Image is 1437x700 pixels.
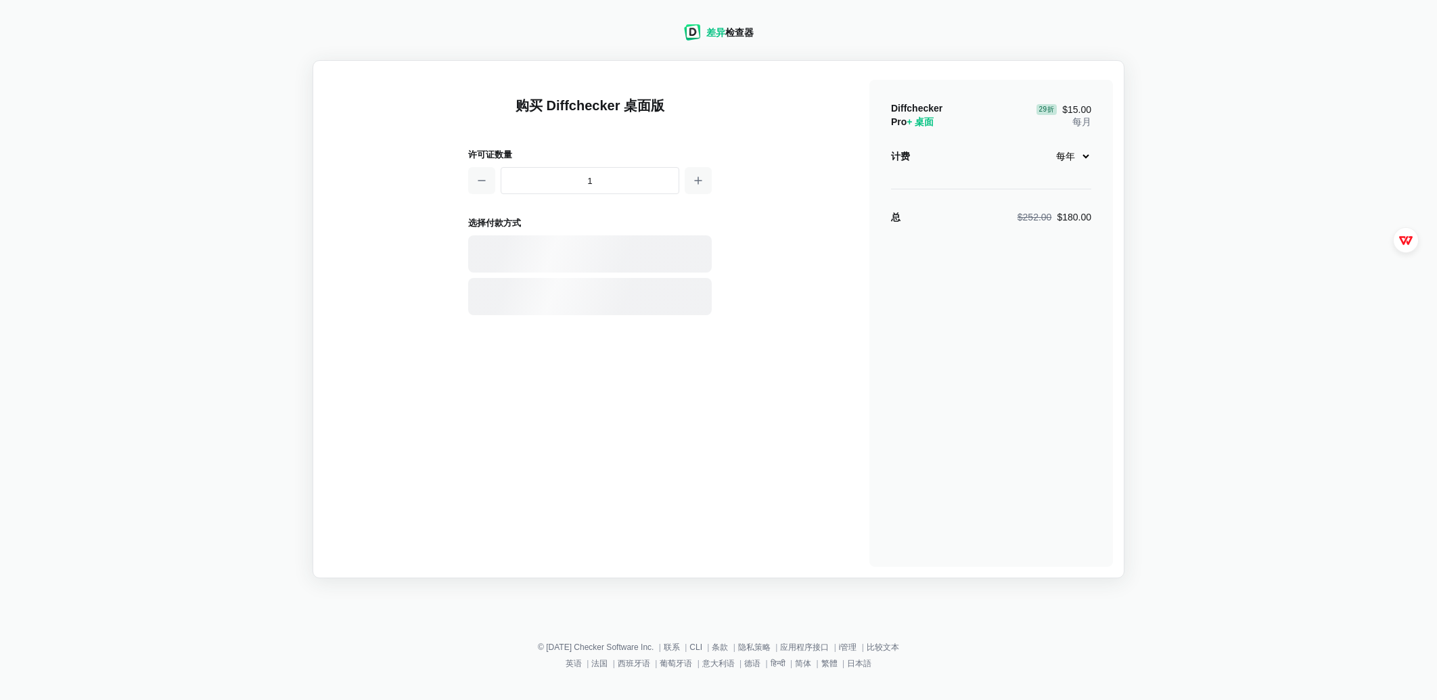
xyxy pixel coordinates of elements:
[821,659,838,668] a: 繁體
[712,643,728,652] a: 条款
[702,659,735,668] a: 意大利语
[891,116,934,127] span: Pro
[468,216,712,230] h2: 选择付款方式
[1018,212,1052,223] span: $252.00
[501,167,679,194] input: 1
[771,659,785,668] a: हिन्दी
[566,659,582,668] a: 英语
[1062,105,1091,114] font: $15.00
[684,32,754,43] a: Diffchecker 标志差异检查器
[591,659,608,668] a: 法国
[706,27,725,38] span: 差异
[738,643,771,652] a: 隐私策略
[847,659,871,668] a: 日本語
[689,643,702,652] a: CLI
[1018,210,1091,224] div: $180.00
[664,643,680,652] a: 联系
[867,643,899,652] a: 比较文本
[780,643,829,652] a: 应用程序接口
[891,149,910,163] div: 计费
[1072,116,1091,127] font: 每月
[468,147,712,162] h2: 许可证数量
[891,212,900,223] strong: 总
[684,24,701,41] img: Diffchecker 标志
[468,96,712,131] h1: 购买 Diffchecker 桌面版
[891,103,942,114] span: Diffchecker
[907,116,934,127] span: + 桌面
[618,659,650,668] a: 西班牙语
[538,640,664,654] li: © [DATE] Checker Software Inc.
[839,643,857,652] a: i管理
[706,26,754,39] div: 检查器
[744,659,760,668] a: 德语
[1036,104,1057,115] div: 29折
[660,659,692,668] a: 葡萄牙语
[795,659,811,668] a: 简体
